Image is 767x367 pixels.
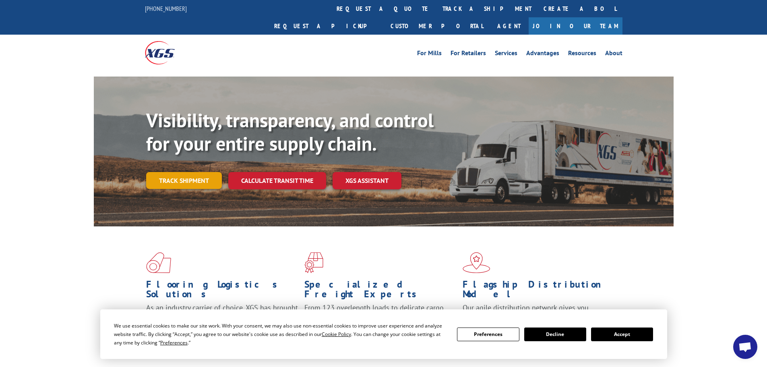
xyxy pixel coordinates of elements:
a: Join Our Team [529,17,622,35]
a: Open chat [733,335,757,359]
a: Request a pickup [268,17,385,35]
a: About [605,50,622,59]
img: xgs-icon-total-supply-chain-intelligence-red [146,252,171,273]
h1: Flagship Distribution Model [463,280,615,303]
a: XGS ASSISTANT [333,172,401,189]
a: For Mills [417,50,442,59]
a: [PHONE_NUMBER] [145,4,187,12]
img: xgs-icon-focused-on-flooring-red [304,252,323,273]
a: Track shipment [146,172,222,189]
p: From 123 overlength loads to delicate cargo, our experienced staff knows the best way to move you... [304,303,457,339]
span: Preferences [160,339,188,346]
a: Customer Portal [385,17,489,35]
button: Preferences [457,328,519,341]
b: Visibility, transparency, and control for your entire supply chain. [146,108,434,156]
div: We use essential cookies to make our site work. With your consent, we may also use non-essential ... [114,321,447,347]
button: Accept [591,328,653,341]
span: Cookie Policy [322,331,351,338]
button: Decline [524,328,586,341]
h1: Flooring Logistics Solutions [146,280,298,303]
span: Our agile distribution network gives you nationwide inventory management on demand. [463,303,611,322]
a: For Retailers [451,50,486,59]
a: Calculate transit time [228,172,326,189]
a: Agent [489,17,529,35]
h1: Specialized Freight Experts [304,280,457,303]
a: Resources [568,50,596,59]
div: Cookie Consent Prompt [100,309,667,359]
img: xgs-icon-flagship-distribution-model-red [463,252,490,273]
a: Advantages [526,50,559,59]
span: As an industry carrier of choice, XGS has brought innovation and dedication to flooring logistics... [146,303,298,332]
a: Services [495,50,517,59]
